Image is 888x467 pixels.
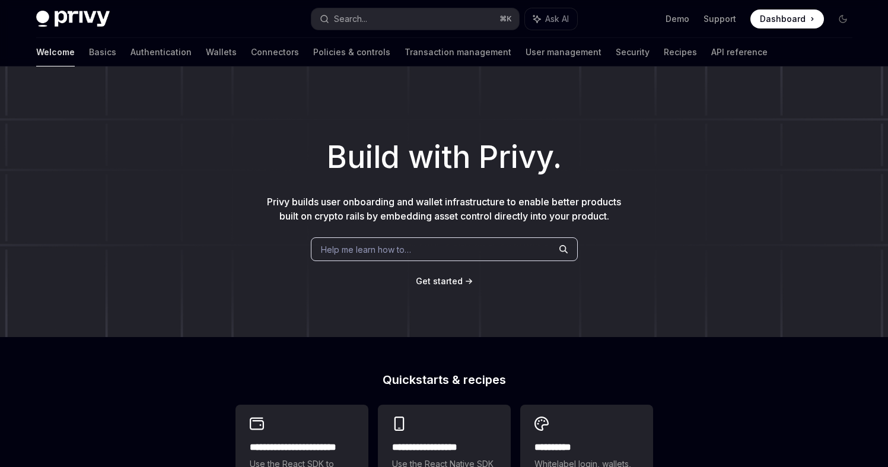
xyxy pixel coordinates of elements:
img: dark logo [36,11,110,27]
a: Security [616,38,650,66]
button: Toggle dark mode [833,9,852,28]
button: Ask AI [525,8,577,30]
a: Policies & controls [313,38,390,66]
span: Privy builds user onboarding and wallet infrastructure to enable better products built on crypto ... [267,196,621,222]
a: User management [526,38,601,66]
a: Connectors [251,38,299,66]
span: Get started [416,276,463,286]
a: Authentication [131,38,192,66]
a: Recipes [664,38,697,66]
span: ⌘ K [499,14,512,24]
a: Transaction management [405,38,511,66]
span: Ask AI [545,13,569,25]
div: Search... [334,12,367,26]
h1: Build with Privy. [19,134,869,180]
a: Demo [666,13,689,25]
a: Dashboard [750,9,824,28]
h2: Quickstarts & recipes [235,374,653,386]
a: Welcome [36,38,75,66]
a: Wallets [206,38,237,66]
span: Help me learn how to… [321,243,411,256]
a: Support [704,13,736,25]
button: Search...⌘K [311,8,519,30]
a: API reference [711,38,768,66]
a: Get started [416,275,463,287]
span: Dashboard [760,13,806,25]
a: Basics [89,38,116,66]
